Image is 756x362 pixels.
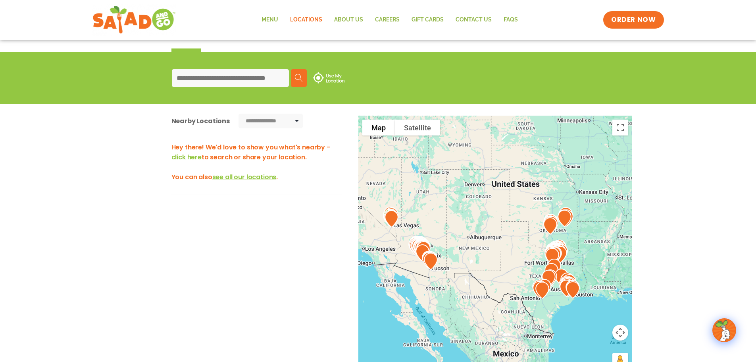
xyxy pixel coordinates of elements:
[713,319,735,341] img: wpChatIcon
[256,11,524,29] nav: Menu
[171,116,230,126] div: Nearby Locations
[450,11,498,29] a: Contact Us
[92,4,176,36] img: new-SAG-logo-768×292
[256,11,284,29] a: Menu
[295,74,303,82] img: search.svg
[498,11,524,29] a: FAQs
[395,120,440,136] button: Show satellite imagery
[313,72,344,83] img: use-location.svg
[328,11,369,29] a: About Us
[611,15,656,25] span: ORDER NOW
[612,325,628,341] button: Map camera controls
[406,11,450,29] a: GIFT CARDS
[171,142,342,182] h3: Hey there! We'd love to show you what's nearby - to search or share your location. You can also .
[603,11,664,29] a: ORDER NOW
[171,153,202,162] span: click here
[369,11,406,29] a: Careers
[362,120,395,136] button: Show street map
[284,11,328,29] a: Locations
[612,120,628,136] button: Toggle fullscreen view
[212,172,277,182] span: see all our locations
